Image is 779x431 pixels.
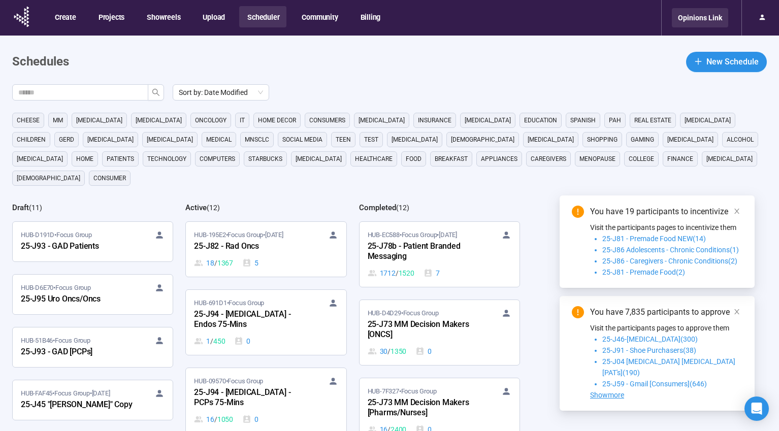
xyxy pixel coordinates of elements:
[359,115,405,125] span: [MEDICAL_DATA]
[418,115,451,125] span: Insurance
[194,230,283,240] span: HUB-195E2 • Focus Group •
[451,135,514,145] span: [DEMOGRAPHIC_DATA]
[439,231,457,239] time: [DATE]
[245,135,269,145] span: mnsclc
[602,357,735,377] span: 25-J04 [MEDICAL_DATA] [MEDICAL_DATA] [PAT's](190)
[629,154,654,164] span: college
[13,222,173,261] a: HUB-D191D•Focus Group25-J93 - GAD Patients
[602,257,737,265] span: 25-J86 - Caregivers - Chronic Conditions(2)
[672,8,728,27] div: Opinions Link
[406,154,421,164] span: Food
[686,52,767,72] button: plusNew Schedule
[217,257,233,269] span: 1367
[572,306,584,318] span: exclamation-circle
[92,389,110,397] time: [DATE]
[590,306,742,318] div: You have 7,835 participants to approve
[744,396,769,421] div: Open Intercom Messenger
[296,154,342,164] span: [MEDICAL_DATA]
[13,380,173,420] a: HUB-FAF45•Focus Group•[DATE]25-J45 "[PERSON_NAME]" Copy
[634,115,671,125] span: real estate
[21,346,133,359] div: 25-J93 - GAD [PCPs]
[214,257,217,269] span: /
[147,135,193,145] span: [MEDICAL_DATA]
[368,268,414,279] div: 1712
[602,335,698,343] span: 25-J46-[MEDICAL_DATA](300)
[147,154,186,164] span: technology
[13,327,173,367] a: HUB-51B46•Focus Group25-J93 - GAD [PCPs]
[194,336,225,347] div: 1
[694,57,702,65] span: plus
[706,55,759,68] span: New Schedule
[424,268,440,279] div: 7
[12,203,29,212] h2: Draft
[368,346,407,357] div: 30
[465,115,511,125] span: [MEDICAL_DATA]
[435,154,468,164] span: breakfast
[195,115,226,125] span: oncology
[360,300,520,365] a: HUB-D4D29•Focus Group25-J73 MM Decision Makers [ONCS]30 / 13500
[194,414,233,425] div: 16
[590,206,742,218] div: You have 19 participants to incentivize
[360,222,520,287] a: HUB-EC588•Focus Group•[DATE]25-J78b - Patient Branded Messaging1712 / 15207
[87,135,134,145] span: [MEDICAL_DATA]
[194,376,263,386] span: HUB-09570 • Focus Group
[531,154,566,164] span: caregivers
[609,115,621,125] span: PAH
[185,203,207,212] h2: Active
[136,115,182,125] span: [MEDICAL_DATA]
[602,246,739,254] span: 25-J86 Adolescents - Chronic Conditions(1)
[282,135,322,145] span: social media
[17,115,40,125] span: cheese
[217,414,233,425] span: 1050
[194,386,306,410] div: 25-J94 - [MEDICAL_DATA] - PCPs 75-Mins
[590,222,742,233] p: Visit the participants pages to incentivize them
[309,115,345,125] span: consumers
[265,231,283,239] time: [DATE]
[631,135,654,145] span: gaming
[248,154,282,164] span: starbucks
[415,346,432,357] div: 0
[186,290,346,355] a: HUB-691D1•Focus Group25-J94 - [MEDICAL_DATA] - Endos 75-Mins1 / 4500
[242,414,258,425] div: 0
[352,6,388,27] button: Billing
[579,154,615,164] span: menopause
[194,240,306,253] div: 25-J82 - Rad Oncs
[234,336,250,347] div: 0
[207,204,220,212] span: ( 12 )
[392,135,438,145] span: [MEDICAL_DATA]
[590,322,742,334] p: Visit the participants pages to approve them
[21,293,133,306] div: 25-J95 Uro Oncs/Oncs
[727,135,754,145] span: alcohol
[194,257,233,269] div: 18
[21,240,133,253] div: 25-J93 - GAD Patients
[733,308,740,315] span: close
[139,6,187,27] button: Showreels
[148,84,164,101] button: search
[368,240,479,263] div: 25-J78b - Patient Branded Messaging
[570,115,596,125] span: Spanish
[667,135,713,145] span: [MEDICAL_DATA]
[194,6,232,27] button: Upload
[29,204,42,212] span: ( 11 )
[76,115,122,125] span: [MEDICAL_DATA]
[213,336,225,347] span: 450
[368,318,479,342] div: 25-J73 MM Decision Makers [ONCS]
[53,115,63,125] span: MM
[242,257,258,269] div: 5
[355,154,393,164] span: healthcare
[368,308,439,318] span: HUB-D4D29 • Focus Group
[602,235,706,243] span: 25-J81 - Premade Food NEW(14)
[528,135,574,145] span: [MEDICAL_DATA]
[194,308,306,331] div: 25-J94 - [MEDICAL_DATA] - Endos 75-Mins
[214,414,217,425] span: /
[685,115,731,125] span: [MEDICAL_DATA]
[590,391,624,399] span: Showmore
[90,6,132,27] button: Projects
[524,115,557,125] span: education
[200,154,235,164] span: computers
[396,204,409,212] span: ( 12 )
[572,206,584,218] span: exclamation-circle
[602,346,696,354] span: 25-J91 - Shoe Purchasers(38)
[21,336,90,346] span: HUB-51B46 • Focus Group
[47,6,83,27] button: Create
